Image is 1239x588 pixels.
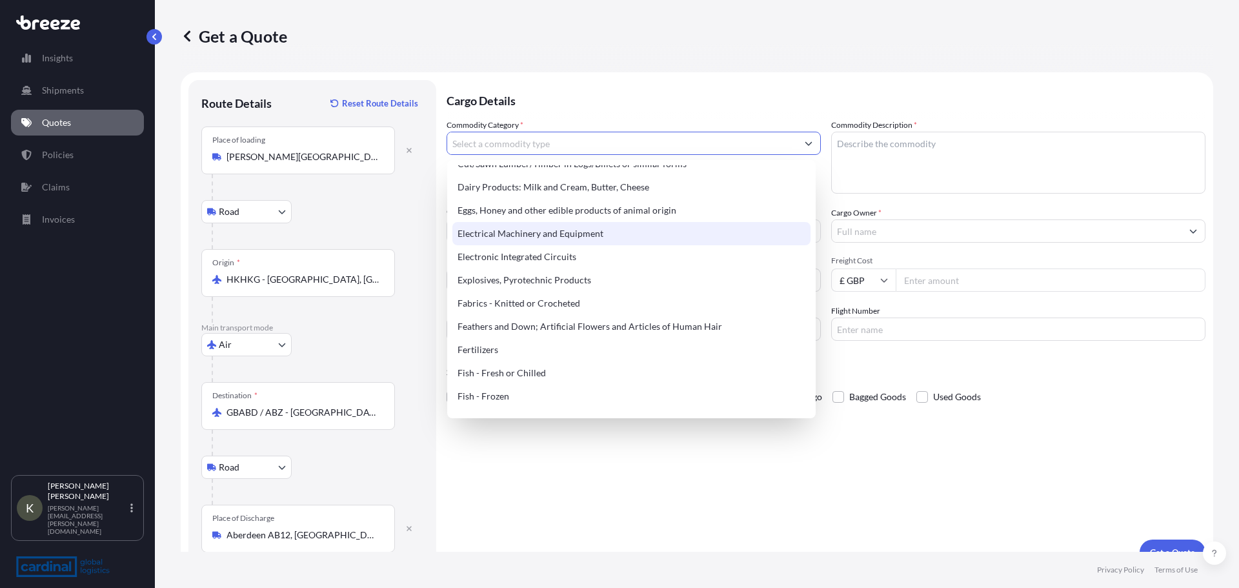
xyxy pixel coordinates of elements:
div: Electrical Machinery and Equipment [452,222,811,245]
label: Commodity Description [831,119,917,132]
p: Get a Quote [1150,546,1195,559]
input: Destination [227,406,379,419]
label: Commodity Category [447,119,523,132]
div: Origin [212,258,240,268]
p: Claims [42,181,70,194]
span: Used Goods [933,387,981,407]
div: Dairy Products: Milk and Cream, Butter, Cheese [452,176,811,199]
label: Cargo Owner [831,207,881,219]
img: organization-logo [16,556,110,577]
label: Flight Number [831,305,880,318]
span: Road [219,205,239,218]
button: Select transport [201,333,292,356]
span: Air [219,338,232,351]
input: Enter name [831,318,1205,341]
div: Electronic Integrated Circuits [452,245,811,269]
p: Policies [42,148,74,161]
span: Road [219,461,239,474]
label: Booking Reference [447,305,511,318]
button: Show suggestions [1182,219,1205,243]
div: Place of loading [212,135,265,145]
p: Cargo Details [447,80,1205,119]
button: Select transport [201,456,292,479]
div: Fish - Fresh or Chilled [452,361,811,385]
p: Insights [42,52,73,65]
div: Feathers and Down; Artificial Flowers and Articles of Human Hair [452,315,811,338]
div: Fish - Frozen [452,385,811,408]
div: Flowers, Plants and Bulbs [452,408,811,431]
input: Enter amount [896,269,1205,292]
span: Freight Cost [831,256,1205,266]
div: Explosives, Pyrotechnic Products [452,269,811,292]
button: Select transport [201,200,292,223]
div: Eggs, Honey and other edible products of animal origin [452,199,811,222]
p: Special Conditions [447,367,1205,377]
p: Quotes [42,116,71,129]
div: Fabrics - Knitted or Crocheted [452,292,811,315]
p: [PERSON_NAME] [PERSON_NAME] [48,481,128,502]
p: Main transport mode [201,323,423,333]
span: Load Type [447,256,485,269]
input: Full name [832,219,1182,243]
p: Privacy Policy [1097,565,1144,575]
div: Destination [212,390,257,401]
span: Commodity Value [447,207,821,217]
div: Fertilizers [452,338,811,361]
p: Terms of Use [1154,565,1198,575]
p: Shipments [42,84,84,97]
input: Place of loading [227,150,379,163]
p: Invoices [42,213,75,226]
span: K [26,502,34,514]
input: Place of Discharge [227,529,379,542]
p: [PERSON_NAME][EMAIL_ADDRESS][PERSON_NAME][DOMAIN_NAME] [48,504,128,535]
p: Get a Quote [181,26,287,46]
p: Route Details [201,96,272,111]
button: Show suggestions [797,132,820,155]
p: Reset Route Details [342,97,418,110]
div: Place of Discharge [212,513,274,523]
input: Origin [227,273,379,286]
span: Bagged Goods [849,387,906,407]
input: Select a commodity type [447,132,797,155]
input: Your internal reference [447,318,821,341]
